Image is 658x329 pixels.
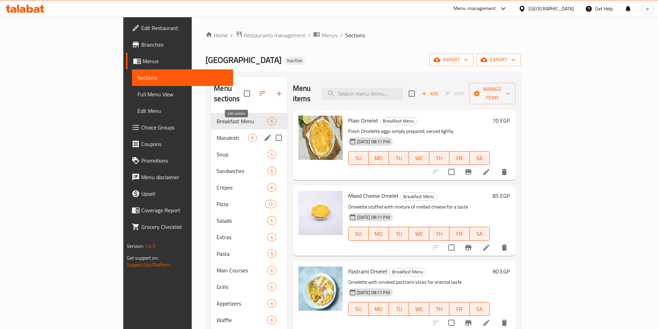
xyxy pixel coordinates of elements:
[354,214,393,221] span: [DATE] 08:11 PM
[217,200,265,208] span: Pizza
[126,152,233,169] a: Promotions
[454,4,496,13] div: Menu-management
[211,295,287,312] div: Appetizers6
[267,283,276,291] div: items
[493,267,510,276] h6: 90 EGP
[217,117,267,125] div: Breakfast Menu
[409,227,429,241] button: WE
[126,36,233,53] a: Branches
[452,304,467,314] span: FR
[389,227,409,241] button: TU
[371,304,386,314] span: MO
[206,52,282,68] span: [GEOGRAPHIC_DATA]
[268,300,276,307] span: 6
[449,302,470,316] button: FR
[284,58,305,64] span: Inactive
[217,183,267,192] div: Crepes
[429,227,450,241] button: TH
[449,151,470,165] button: FR
[126,169,233,185] a: Menu disclaimer
[271,85,287,102] button: Add section
[267,316,276,324] div: items
[267,183,276,192] div: items
[211,212,287,229] div: Salads6
[460,164,477,180] button: Branch-specific-item
[268,184,276,191] span: 6
[126,219,233,235] a: Grocery Checklist
[240,86,254,101] span: Select all sections
[126,202,233,219] a: Coverage Report
[217,134,248,142] span: Manakish
[268,251,276,257] span: 9
[263,133,273,143] button: edit
[371,153,386,163] span: MO
[132,103,233,119] a: Edit Menu
[145,242,155,251] span: 1.0.0
[141,173,228,181] span: Menu disclaimer
[137,107,228,115] span: Edit Menu
[143,57,228,65] span: Menus
[217,266,267,274] div: Main Courses
[452,229,467,239] span: FR
[127,242,144,251] span: Version:
[217,283,267,291] span: Grills
[449,227,470,241] button: FR
[217,167,267,175] span: Sandwiches
[132,86,233,103] a: Full Menu View
[267,250,276,258] div: items
[248,134,257,142] div: items
[351,153,366,163] span: SU
[126,185,233,202] a: Upsell
[268,234,276,241] span: 4
[322,88,403,100] input: search
[298,191,343,235] img: Mixed Cheese Omelet
[369,227,389,241] button: MO
[452,153,467,163] span: FR
[293,83,314,104] h2: Menu items
[482,319,490,327] a: Edit menu item
[141,140,228,148] span: Coupons
[392,153,407,163] span: TU
[348,191,399,201] span: Mixed Cheese Omelet
[348,227,369,241] button: SU
[419,88,441,99] button: Add
[348,266,388,277] span: Pastrami Omelet
[380,117,417,125] span: Breakfast Menu
[470,227,490,241] button: SA
[348,203,490,211] p: Omelette stuffed with mixture of melted cheese for a taste
[444,240,459,255] span: Select to update
[268,168,276,174] span: 6
[493,191,510,201] h6: 85 EGP
[141,40,228,49] span: Branches
[217,250,267,258] span: Pasta
[211,113,287,129] div: Breakfast Menu6
[493,116,510,125] h6: 70 EGP
[217,216,267,225] span: Salads
[409,151,429,165] button: WE
[217,299,267,308] div: Appetizers
[211,245,287,262] div: Pasta9
[646,5,649,12] span: e
[211,146,287,163] div: Soup4
[267,233,276,241] div: items
[254,85,271,102] span: Sort sections
[141,24,228,32] span: Edit Restaurant
[400,193,437,201] span: Breakfast Menu
[211,229,287,245] div: Extras4
[217,150,267,158] span: Soup
[482,168,490,176] a: Edit menu item
[132,69,233,86] a: Sections
[432,229,447,239] span: TH
[126,119,233,136] a: Choice Groups
[265,200,276,208] div: items
[267,150,276,158] div: items
[268,118,276,125] span: 6
[345,31,365,39] span: Sections
[267,216,276,225] div: items
[308,31,311,39] li: /
[236,31,305,40] a: Restaurants management
[389,268,426,276] span: Breakfast Menu
[137,74,228,82] span: Sections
